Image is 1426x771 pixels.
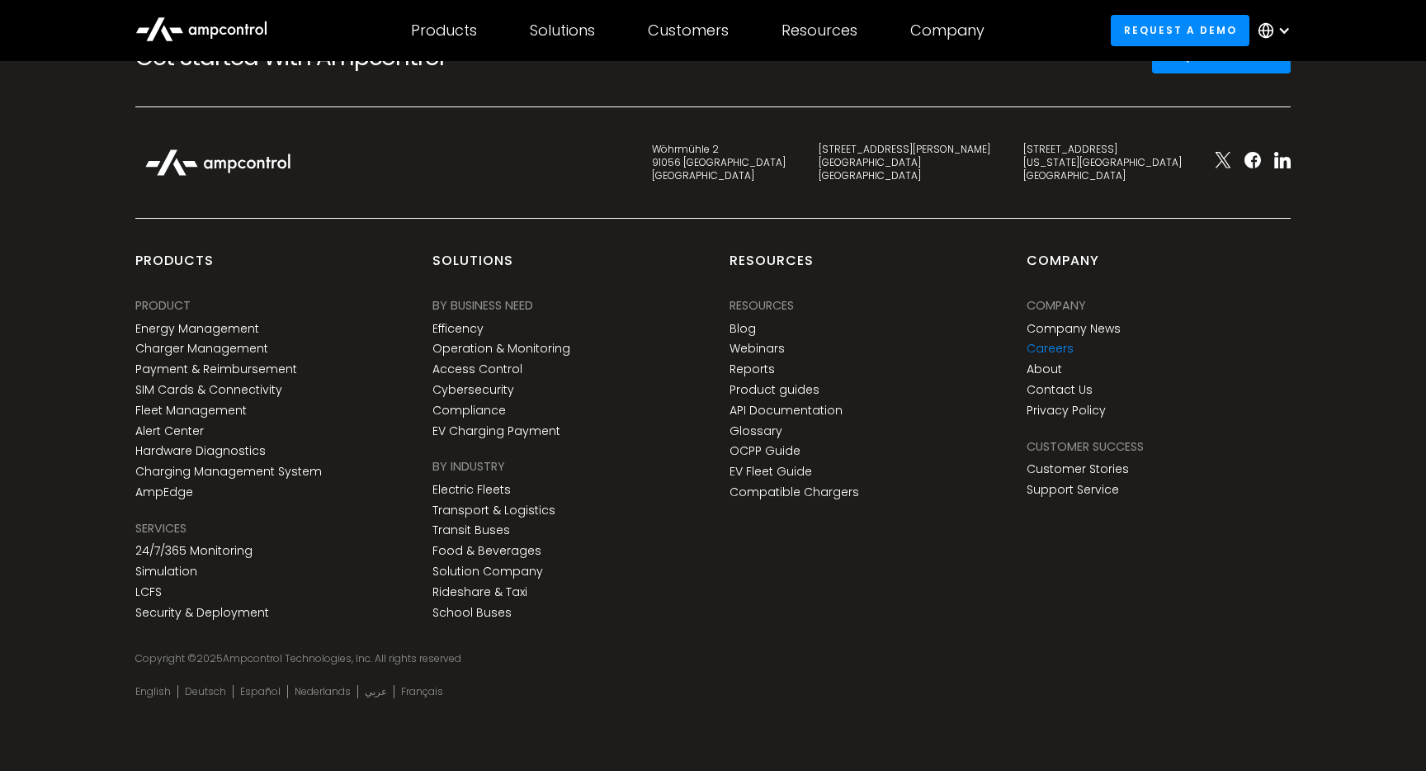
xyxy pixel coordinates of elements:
div: Copyright © Ampcontrol Technologies, Inc. All rights reserved [135,652,1291,665]
a: Fleet Management [135,404,247,418]
div: SERVICES [135,519,187,537]
div: [STREET_ADDRESS][PERSON_NAME] [GEOGRAPHIC_DATA] [GEOGRAPHIC_DATA] [819,143,990,182]
div: Company [910,21,985,40]
a: Cybersecurity [432,383,514,397]
a: Security & Deployment [135,606,269,620]
a: OCPP Guide [730,444,800,458]
a: Contact Us [1027,383,1093,397]
a: Reports [730,362,775,376]
div: BY BUSINESS NEED [432,296,533,315]
a: Operation & Monitoring [432,342,570,356]
a: Energy Management [135,322,259,336]
a: Compatible Chargers [730,485,859,499]
a: Customer Stories [1027,462,1129,476]
a: Efficency [432,322,484,336]
a: Deutsch [185,685,226,698]
a: Webinars [730,342,785,356]
div: Wöhrmühle 2 91056 [GEOGRAPHIC_DATA] [GEOGRAPHIC_DATA] [652,143,786,182]
a: 24/7/365 Monitoring [135,544,253,558]
a: Product guides [730,383,819,397]
a: Payment & Reimbursement [135,362,297,376]
div: Company [1027,252,1099,283]
a: Español [240,685,281,698]
div: Solutions [530,21,595,40]
a: Charger Management [135,342,268,356]
div: [STREET_ADDRESS] [US_STATE][GEOGRAPHIC_DATA] [GEOGRAPHIC_DATA] [1023,143,1182,182]
div: Products [411,21,477,40]
a: English [135,685,171,698]
a: Electric Fleets [432,483,511,497]
a: EV Fleet Guide [730,465,812,479]
a: AmpEdge [135,485,193,499]
a: Nederlands [295,685,351,698]
div: Resources [730,252,814,283]
a: Rideshare & Taxi [432,585,527,599]
a: Access Control [432,362,522,376]
div: Customer success [1027,438,1144,456]
a: Privacy Policy [1027,404,1106,418]
div: Resources [781,21,857,40]
a: EV Charging Payment [432,424,560,438]
img: Ampcontrol Logo [135,140,300,185]
a: Careers [1027,342,1074,356]
a: SIM Cards & Connectivity [135,383,282,397]
a: School Buses [432,606,512,620]
div: BY INDUSTRY [432,457,505,475]
a: Charging Management System [135,465,322,479]
div: PRODUCT [135,296,191,315]
a: Request a demo [1111,15,1249,45]
a: Food & Beverages [432,544,541,558]
div: Customers [648,21,729,40]
h2: Get Started With Ampcontrol [135,44,498,72]
a: Français [401,685,443,698]
a: Simulation [135,565,197,579]
span: 2025 [196,651,223,665]
a: Transit Buses [432,523,510,537]
a: Compliance [432,404,506,418]
div: Solutions [432,252,513,283]
div: Company [1027,296,1086,315]
a: Alert Center [135,424,204,438]
a: Company News [1027,322,1121,336]
a: Support Service [1027,483,1119,497]
a: Blog [730,322,756,336]
a: API Documentation [730,404,843,418]
a: Solution Company [432,565,543,579]
a: LCFS [135,585,162,599]
div: Resources [730,296,794,315]
a: Transport & Logistics [432,504,555,518]
a: Glossary [730,424,782,438]
a: Hardware Diagnostics [135,444,266,458]
a: About [1027,362,1062,376]
div: products [135,252,214,283]
a: عربي [365,685,387,698]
